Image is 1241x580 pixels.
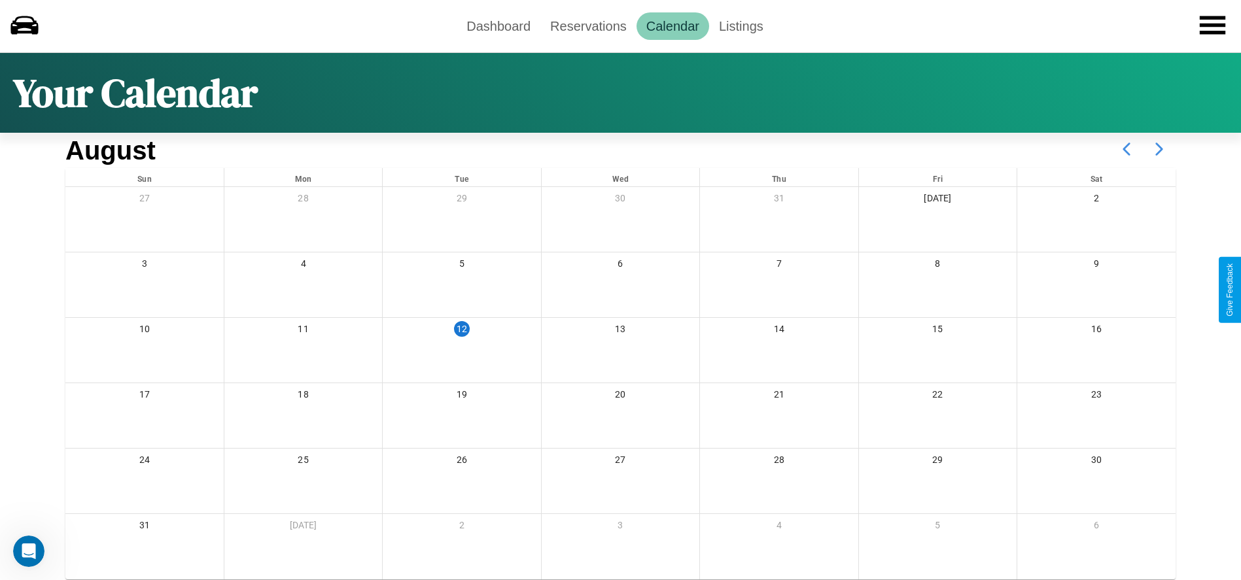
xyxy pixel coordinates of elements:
[859,514,1017,541] div: 5
[542,252,699,279] div: 6
[457,12,540,40] a: Dashboard
[383,252,540,279] div: 5
[65,136,156,165] h2: August
[383,449,540,475] div: 26
[383,383,540,410] div: 19
[13,536,44,567] iframe: Intercom live chat
[224,514,382,541] div: [DATE]
[224,449,382,475] div: 25
[700,383,858,410] div: 21
[224,187,382,214] div: 28
[542,318,699,345] div: 13
[542,187,699,214] div: 30
[542,449,699,475] div: 27
[700,252,858,279] div: 7
[224,252,382,279] div: 4
[65,383,224,410] div: 17
[542,514,699,541] div: 3
[859,168,1017,186] div: Fri
[859,449,1017,475] div: 29
[1017,449,1176,475] div: 30
[709,12,773,40] a: Listings
[65,252,224,279] div: 3
[65,168,224,186] div: Sun
[542,168,699,186] div: Wed
[65,318,224,345] div: 10
[859,383,1017,410] div: 22
[1017,168,1176,186] div: Sat
[859,187,1017,214] div: [DATE]
[65,514,224,541] div: 31
[1017,318,1176,345] div: 16
[700,318,858,345] div: 14
[1225,264,1234,316] div: Give Feedback
[637,12,709,40] a: Calendar
[1017,514,1176,541] div: 6
[383,514,540,541] div: 2
[540,12,637,40] a: Reservations
[542,383,699,410] div: 20
[224,318,382,345] div: 11
[224,168,382,186] div: Mon
[383,168,540,186] div: Tue
[1017,252,1176,279] div: 9
[13,66,258,120] h1: Your Calendar
[700,449,858,475] div: 28
[65,449,224,475] div: 24
[859,318,1017,345] div: 15
[383,187,540,214] div: 29
[859,252,1017,279] div: 8
[700,514,858,541] div: 4
[65,187,224,214] div: 27
[454,321,470,337] div: 12
[1017,383,1176,410] div: 23
[700,168,858,186] div: Thu
[700,187,858,214] div: 31
[224,383,382,410] div: 18
[1017,187,1176,214] div: 2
